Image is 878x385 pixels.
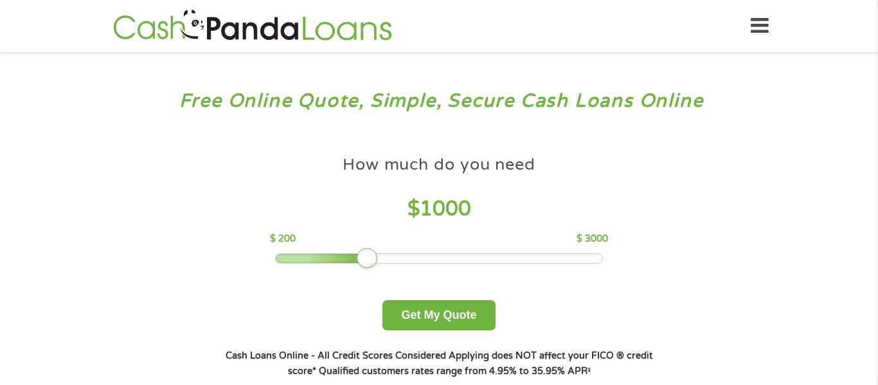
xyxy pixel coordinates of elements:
h3: Free Online Quote, Simple, Secure Cash Loans Online [37,89,841,113]
img: GetLoanNow Logo [109,8,396,44]
p: $ 200 [270,232,296,246]
strong: Cash Loans Online - All Credit Scores Considered [226,350,446,361]
p: $ 3000 [577,232,608,246]
h4: $ [270,196,607,222]
button: Get My Quote [382,300,495,330]
span: 1000 [420,197,471,221]
strong: Applying does NOT affect your FICO ® credit score* [288,350,653,377]
strong: Qualified customers rates range from 4.95% to 35.95% APR¹ [319,366,591,377]
h4: How much do you need [343,154,535,175]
